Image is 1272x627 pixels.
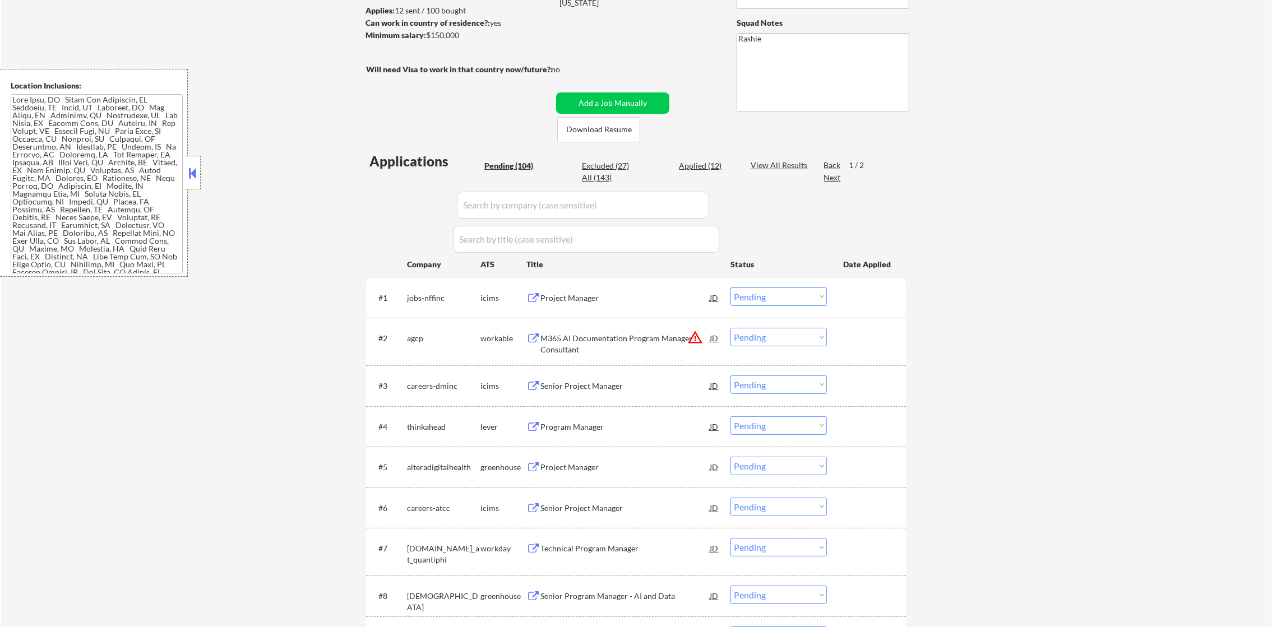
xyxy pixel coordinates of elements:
[407,380,480,392] div: careers-dminc
[551,64,583,75] div: no
[709,498,720,518] div: JD
[453,226,719,253] input: Search by title (case sensitive)
[366,30,426,40] strong: Minimum salary:
[540,380,710,392] div: Senior Project Manager
[843,259,892,270] div: Date Applied
[11,80,183,91] div: Location Inclusions:
[824,160,841,171] div: Back
[480,259,526,270] div: ATS
[709,287,720,308] div: JD
[540,503,710,514] div: Senior Project Manager
[378,292,398,304] div: #1
[526,259,720,270] div: Title
[709,375,720,396] div: JD
[366,18,490,27] strong: Can work in country of residence?:
[457,192,709,219] input: Search by company (case sensitive)
[407,543,480,565] div: [DOMAIN_NAME]_at_quantiphi
[378,503,398,514] div: #6
[366,6,395,15] strong: Applies:
[407,462,480,473] div: alteradigitalhealth
[709,538,720,558] div: JD
[540,333,710,355] div: M365 AI Documentation Program Manager Consultant
[369,155,480,168] div: Applications
[366,30,552,41] div: $150,000
[378,421,398,433] div: #4
[378,333,398,344] div: #2
[378,380,398,392] div: #3
[480,380,526,392] div: icims
[582,160,638,171] div: Excluded (27)
[679,160,735,171] div: Applied (12)
[709,457,720,477] div: JD
[378,462,398,473] div: #5
[480,503,526,514] div: icims
[687,329,703,345] button: warning_amber
[480,333,526,344] div: workable
[824,172,841,183] div: Next
[366,5,552,16] div: 12 sent / 100 bought
[378,591,398,602] div: #8
[737,17,909,29] div: Squad Notes
[407,421,480,433] div: thinkahead
[407,591,480,612] div: [DEMOGRAPHIC_DATA]
[709,416,720,436] div: JD
[540,543,710,554] div: Technical Program Manager
[480,421,526,433] div: lever
[540,421,710,433] div: Program Manager
[751,160,811,171] div: View All Results
[480,462,526,473] div: greenhouse
[407,503,480,514] div: careers-atcc
[556,92,669,114] button: Add a Job Manually
[582,172,638,183] div: All (143)
[730,254,827,274] div: Status
[480,292,526,304] div: icims
[709,328,720,348] div: JD
[378,543,398,554] div: #7
[709,586,720,606] div: JD
[540,292,710,304] div: Project Manager
[366,64,553,74] strong: Will need Visa to work in that country now/future?:
[540,591,710,602] div: Senior Program Manager - AI and Data
[480,591,526,602] div: greenhouse
[366,17,549,29] div: yes
[407,259,480,270] div: Company
[484,160,540,171] div: Pending (104)
[540,462,710,473] div: Project Manager
[407,333,480,344] div: agcp
[480,543,526,554] div: workday
[407,292,480,304] div: jobs-nffinc
[849,160,875,171] div: 1 / 2
[557,117,640,142] button: Download Resume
